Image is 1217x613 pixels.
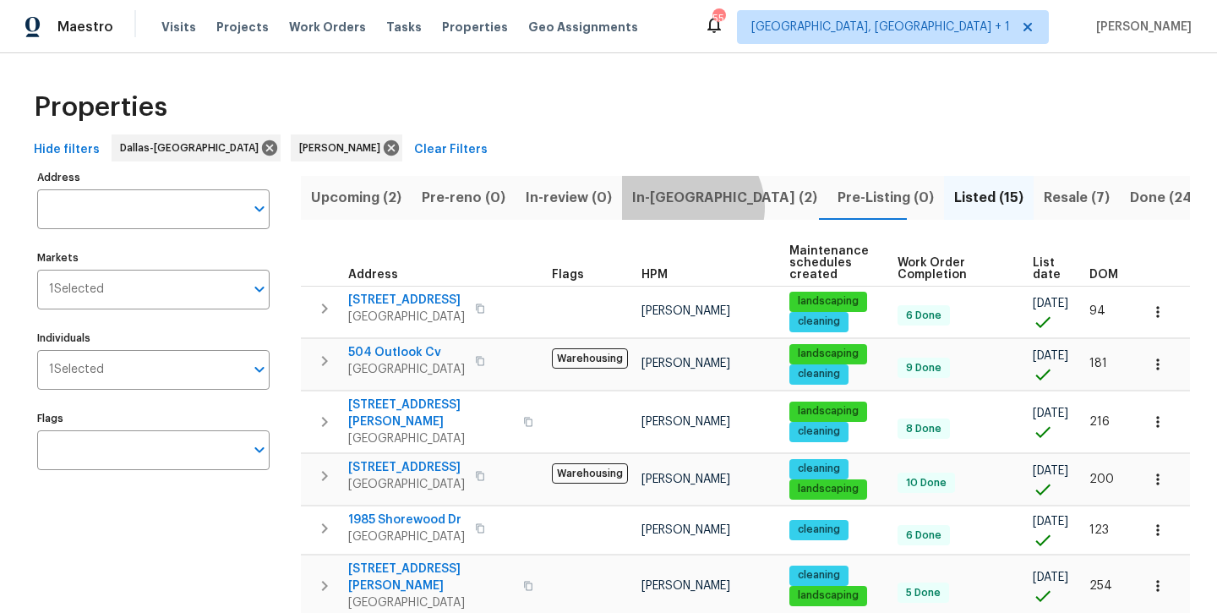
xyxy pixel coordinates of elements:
span: landscaping [791,347,865,361]
span: [STREET_ADDRESS][PERSON_NAME] [348,561,513,594]
span: cleaning [791,367,847,381]
span: [PERSON_NAME] [641,580,730,592]
div: Dallas-[GEOGRAPHIC_DATA] [112,134,281,161]
span: [PERSON_NAME] [641,305,730,317]
span: landscaping [791,404,865,419]
span: 123 [1089,524,1109,536]
span: 1 Selected [49,282,104,297]
button: Hide filters [27,134,106,166]
span: [STREET_ADDRESS][PERSON_NAME] [348,397,513,430]
span: [DATE] [1033,465,1068,477]
span: [GEOGRAPHIC_DATA] [348,528,465,545]
span: Resale (7) [1044,186,1110,210]
span: 504 Outlook Cv [348,344,465,361]
span: Visits [161,19,196,36]
span: Listed (15) [954,186,1023,210]
span: Maestro [57,19,113,36]
span: 9 Done [899,361,948,375]
button: Open [248,197,271,221]
button: Open [248,358,271,381]
span: [DATE] [1033,572,1068,583]
span: cleaning [791,315,847,329]
span: cleaning [791,568,847,583]
span: [PERSON_NAME] [641,416,730,428]
span: [DATE] [1033,350,1068,362]
span: DOM [1089,269,1118,281]
span: Flags [552,269,584,281]
label: Flags [37,413,270,424]
span: Upcoming (2) [311,186,401,210]
span: In-review (0) [526,186,612,210]
span: Pre-Listing (0) [838,186,934,210]
span: cleaning [791,462,847,476]
span: landscaping [791,482,865,496]
span: Tasks [386,21,422,33]
span: landscaping [791,588,865,603]
span: [DATE] [1033,516,1068,528]
span: Maintenance schedules created [789,245,869,281]
label: Address [37,172,270,183]
span: [GEOGRAPHIC_DATA], [GEOGRAPHIC_DATA] + 1 [751,19,1010,36]
span: [PERSON_NAME] [641,524,730,536]
span: Work Orders [289,19,366,36]
span: Properties [34,99,167,116]
span: [GEOGRAPHIC_DATA] [348,361,465,378]
span: 6 Done [899,309,948,323]
span: [GEOGRAPHIC_DATA] [348,476,465,493]
span: Address [348,269,398,281]
button: Open [248,438,271,462]
span: 216 [1089,416,1110,428]
span: 10 Done [899,476,953,490]
span: [STREET_ADDRESS] [348,459,465,476]
span: 8 Done [899,422,948,436]
span: List date [1033,257,1061,281]
label: Individuals [37,333,270,343]
span: Hide filters [34,140,100,161]
span: [PERSON_NAME] [1089,19,1192,36]
span: [STREET_ADDRESS] [348,292,465,309]
span: 254 [1089,580,1112,592]
span: Work Order Completion [898,257,1004,281]
span: [DATE] [1033,298,1068,309]
span: landscaping [791,294,865,309]
span: Warehousing [552,463,628,484]
span: Pre-reno (0) [422,186,505,210]
span: cleaning [791,523,847,537]
span: Done (249) [1130,186,1207,210]
span: 181 [1089,358,1107,369]
span: HPM [641,269,668,281]
span: Geo Assignments [528,19,638,36]
span: [DATE] [1033,408,1068,419]
span: [PERSON_NAME] [641,473,730,485]
button: Clear Filters [407,134,494,166]
label: Markets [37,253,270,263]
span: Projects [216,19,269,36]
span: [GEOGRAPHIC_DATA] [348,430,513,447]
span: 1 Selected [49,363,104,377]
span: [GEOGRAPHIC_DATA] [348,594,513,611]
span: 1985 Shorewood Dr [348,512,465,528]
span: cleaning [791,424,847,439]
span: 6 Done [899,528,948,543]
span: 5 Done [899,586,947,600]
span: [PERSON_NAME] [299,140,387,156]
div: [PERSON_NAME] [291,134,402,161]
span: [GEOGRAPHIC_DATA] [348,309,465,326]
span: Warehousing [552,348,628,369]
span: 94 [1089,305,1105,317]
span: Properties [442,19,508,36]
span: 200 [1089,473,1114,485]
div: 55 [712,10,724,27]
span: Clear Filters [414,140,488,161]
span: Dallas-[GEOGRAPHIC_DATA] [120,140,265,156]
button: Open [248,277,271,301]
span: [PERSON_NAME] [641,358,730,369]
span: In-[GEOGRAPHIC_DATA] (2) [632,186,817,210]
